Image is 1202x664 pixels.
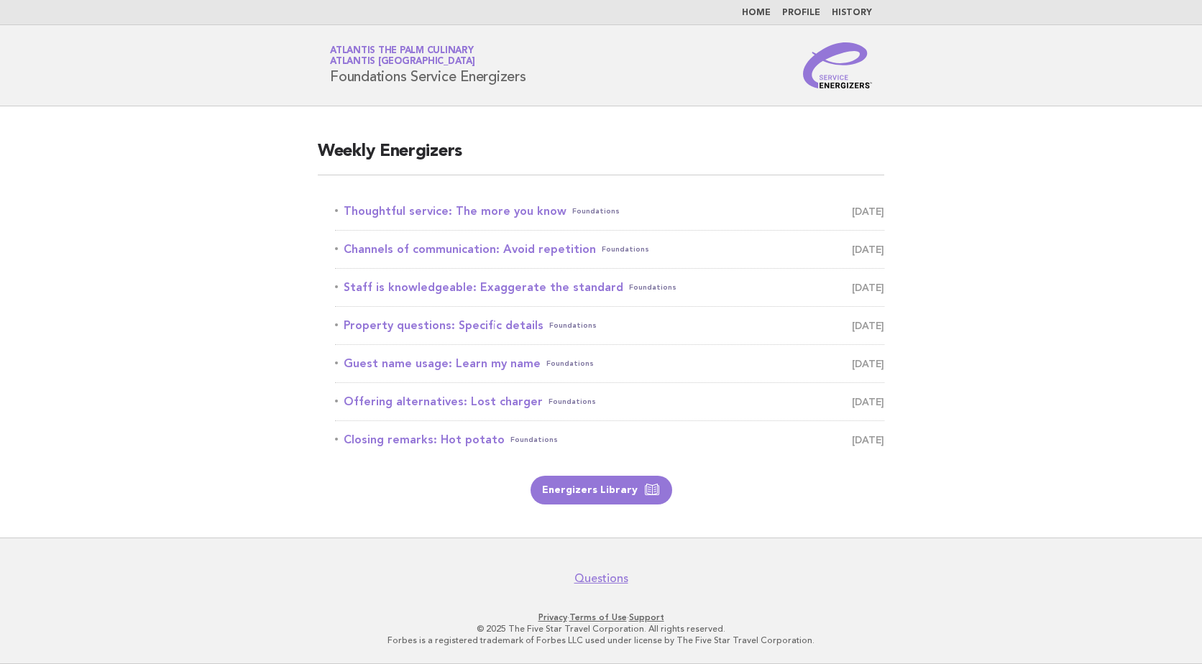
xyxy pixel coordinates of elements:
[330,57,475,67] span: Atlantis [GEOGRAPHIC_DATA]
[852,277,884,298] span: [DATE]
[572,201,620,221] span: Foundations
[335,430,884,450] a: Closing remarks: Hot potatoFoundations [DATE]
[742,9,771,17] a: Home
[161,635,1041,646] p: Forbes is a registered trademark of Forbes LLC used under license by The Five Star Travel Corpora...
[335,354,884,374] a: Guest name usage: Learn my nameFoundations [DATE]
[803,42,872,88] img: Service Energizers
[629,277,676,298] span: Foundations
[569,612,627,622] a: Terms of Use
[852,430,884,450] span: [DATE]
[629,612,664,622] a: Support
[549,315,597,336] span: Foundations
[852,239,884,259] span: [DATE]
[852,315,884,336] span: [DATE]
[852,201,884,221] span: [DATE]
[832,9,872,17] a: History
[161,623,1041,635] p: © 2025 The Five Star Travel Corporation. All rights reserved.
[335,315,884,336] a: Property questions: Specific detailsFoundations [DATE]
[782,9,820,17] a: Profile
[538,612,567,622] a: Privacy
[852,354,884,374] span: [DATE]
[161,612,1041,623] p: · ·
[330,47,526,84] h1: Foundations Service Energizers
[335,277,884,298] a: Staff is knowledgeable: Exaggerate the standardFoundations [DATE]
[335,239,884,259] a: Channels of communication: Avoid repetitionFoundations [DATE]
[335,201,884,221] a: Thoughtful service: The more you knowFoundations [DATE]
[602,239,649,259] span: Foundations
[549,392,596,412] span: Foundations
[318,140,884,175] h2: Weekly Energizers
[330,46,475,66] a: Atlantis The Palm CulinaryAtlantis [GEOGRAPHIC_DATA]
[574,571,628,586] a: Questions
[510,430,558,450] span: Foundations
[335,392,884,412] a: Offering alternatives: Lost chargerFoundations [DATE]
[852,392,884,412] span: [DATE]
[531,476,672,504] a: Energizers Library
[546,354,594,374] span: Foundations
